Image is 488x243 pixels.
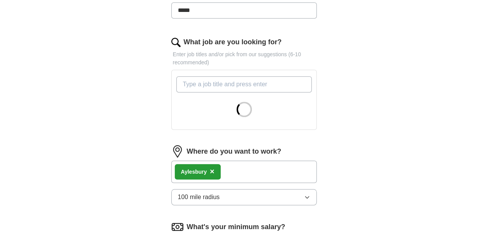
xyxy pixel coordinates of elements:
[171,221,184,233] img: salary.png
[181,168,207,176] div: Aylesbury
[187,146,281,157] label: Where do you want to work?
[178,193,220,202] span: 100 mile radius
[171,145,184,158] img: location.png
[187,222,285,232] label: What's your minimum salary?
[210,167,214,176] span: ×
[184,37,282,47] label: What job are you looking for?
[171,189,317,205] button: 100 mile radius
[210,166,214,178] button: ×
[171,38,181,47] img: search.png
[171,50,317,67] p: Enter job titles and/or pick from our suggestions (6-10 recommended)
[176,76,312,92] input: Type a job title and press enter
